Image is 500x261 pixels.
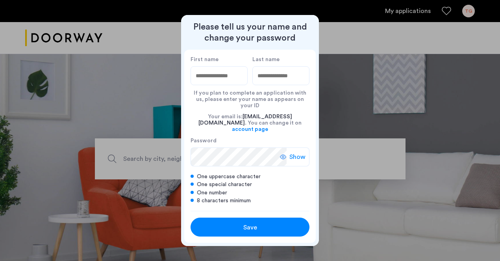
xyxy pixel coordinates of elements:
span: Save [243,223,257,232]
h2: Please tell us your name and change your password [184,21,316,43]
label: First name [191,56,248,63]
span: [EMAIL_ADDRESS][DOMAIN_NAME] [198,114,292,126]
div: 8 characters minimum [191,197,309,205]
div: One special character [191,181,309,188]
a: account page [232,126,268,132]
div: One uppercase character [191,173,309,181]
label: Password [191,137,287,144]
button: button [191,218,309,237]
span: Show [289,152,306,162]
label: Last name [252,56,309,63]
div: If you plan to complete an application with us, please enter your name as appears on your ID [191,85,309,109]
div: One number [191,189,309,197]
div: Your email is: . You can change it on [191,109,309,137]
iframe: chat widget [467,229,492,253]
